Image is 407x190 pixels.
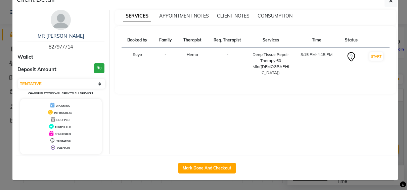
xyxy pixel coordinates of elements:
[56,118,70,122] span: DROPPED
[28,92,94,95] small: Change in status will apply to all services.
[159,13,209,19] span: APPOINTMENT NOTES
[56,139,71,143] span: TENTATIVE
[55,132,71,136] span: CONFIRMED
[207,47,248,80] td: -
[177,33,207,47] th: Therapist
[51,10,71,30] img: avatar
[217,13,250,19] span: CLIENT NOTES
[294,47,340,80] td: 3:15 PM-4:15 PM
[153,33,177,47] th: Family
[258,13,292,19] span: CONSUMPTION
[207,33,248,47] th: Req. Therapist
[17,53,33,61] span: Wallet
[38,33,84,39] a: MR [PERSON_NAME]
[153,47,177,80] td: -
[17,66,56,73] span: Deposit Amount
[94,63,104,73] h3: ₹0
[252,52,290,76] div: Deep Tissue Repair Therapy 60 Min([DEMOGRAPHIC_DATA])
[178,163,236,173] button: Mark Done And Checkout
[57,147,70,150] span: CHECK-IN
[248,33,294,47] th: Services
[340,33,363,47] th: Status
[122,33,154,47] th: Booked by
[187,52,198,57] span: Hema
[54,111,72,115] span: IN PROGRESS
[294,33,340,47] th: Time
[369,52,383,61] button: START
[122,47,154,80] td: Soyo
[56,104,70,107] span: UPCOMING
[55,125,71,129] span: COMPLETED
[49,44,73,50] span: 827977714
[123,10,151,22] span: SERVICES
